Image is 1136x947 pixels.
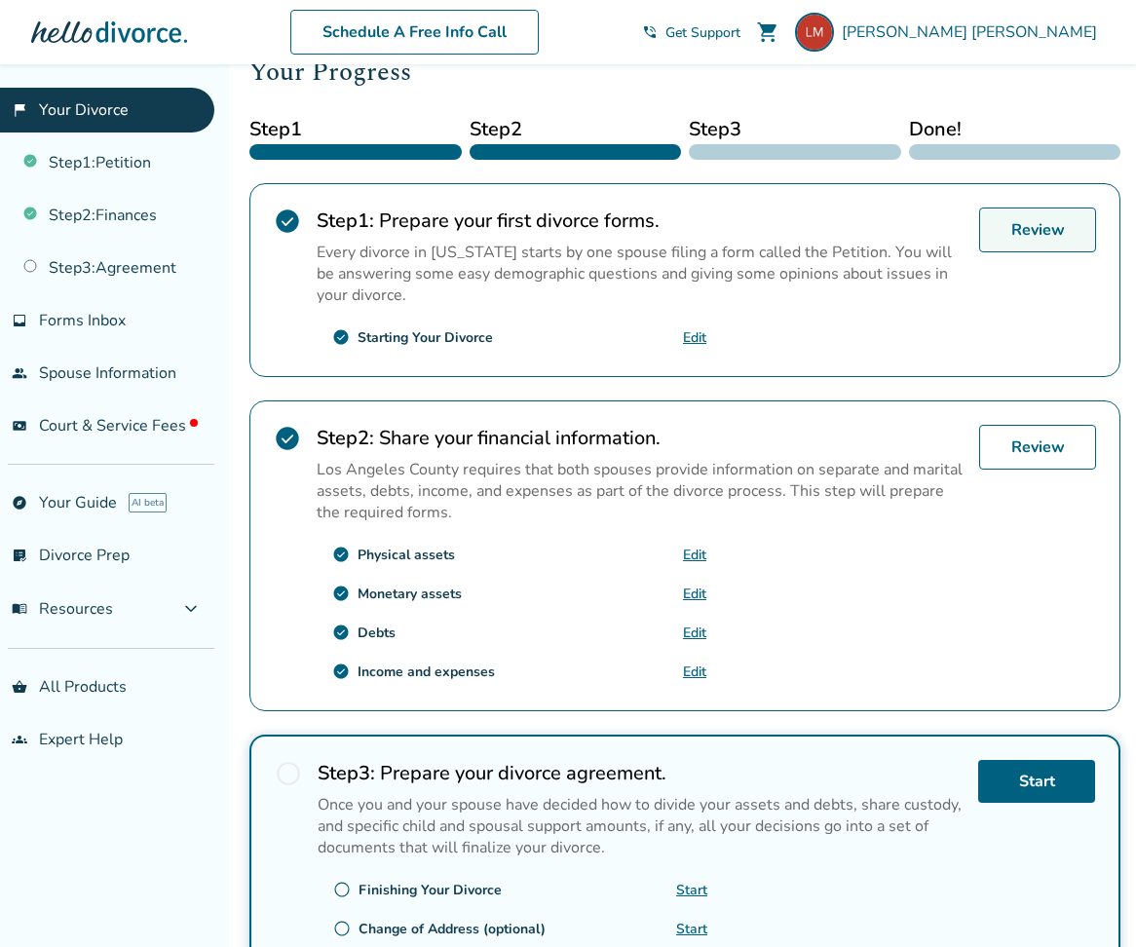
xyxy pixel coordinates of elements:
strong: Step 2 : [317,425,374,451]
h2: Prepare your first divorce forms. [317,208,964,234]
span: explore [12,495,27,511]
h2: Share your financial information. [317,425,964,451]
span: Done! [909,115,1121,144]
span: menu_book [12,601,27,617]
a: Start [978,760,1095,803]
span: list_alt_check [12,548,27,563]
div: Monetary assets [358,585,462,603]
span: check_circle [332,585,350,602]
a: phone_in_talkGet Support [642,23,740,42]
p: Every divorce in [US_STATE] starts by one spouse filing a form called the Petition. You will be a... [317,242,964,306]
a: Edit [683,546,706,564]
span: expand_more [179,597,203,621]
span: Step 3 [689,115,901,144]
h2: Prepare your divorce agreement. [318,760,963,786]
a: Review [979,425,1096,470]
span: people [12,365,27,381]
span: Step 2 [470,115,682,144]
iframe: Chat Widget [1039,853,1136,947]
a: Edit [683,663,706,681]
div: Income and expenses [358,663,495,681]
span: universal_currency_alt [12,418,27,434]
span: check_circle [332,328,350,346]
span: inbox [12,313,27,328]
span: flag_2 [12,102,27,118]
a: Edit [683,624,706,642]
span: Resources [12,598,113,620]
span: Get Support [665,23,740,42]
a: Start [676,920,707,938]
span: check_circle [274,425,301,452]
span: radio_button_unchecked [275,760,302,787]
span: shopping_basket [12,679,27,695]
span: check_circle [332,663,350,680]
div: Physical assets [358,546,455,564]
span: radio_button_unchecked [333,920,351,937]
span: Court & Service Fees [39,415,198,436]
span: groups [12,732,27,747]
div: Debts [358,624,396,642]
span: phone_in_talk [642,24,658,40]
img: lisamozden@gmail.com [795,13,834,52]
span: [PERSON_NAME] [PERSON_NAME] [842,21,1105,43]
span: check_circle [332,546,350,563]
span: Forms Inbox [39,310,126,331]
a: Start [676,881,707,899]
span: shopping_cart [756,20,779,44]
a: Schedule A Free Info Call [290,10,539,55]
strong: Step 1 : [317,208,374,234]
strong: Step 3 : [318,760,375,786]
p: Once you and your spouse have decided how to divide your assets and debts, share custody, and spe... [318,794,963,858]
span: radio_button_unchecked [333,881,351,898]
a: Review [979,208,1096,252]
a: Edit [683,328,706,347]
p: Los Angeles County requires that both spouses provide information on separate and marital assets,... [317,459,964,523]
div: Finishing Your Divorce [359,881,502,899]
span: Step 1 [249,115,462,144]
div: Change of Address (optional) [359,920,546,938]
span: check_circle [332,624,350,641]
h2: Your Progress [249,53,1120,92]
span: check_circle [274,208,301,235]
span: AI beta [129,493,167,512]
a: Edit [683,585,706,603]
div: Starting Your Divorce [358,328,493,347]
